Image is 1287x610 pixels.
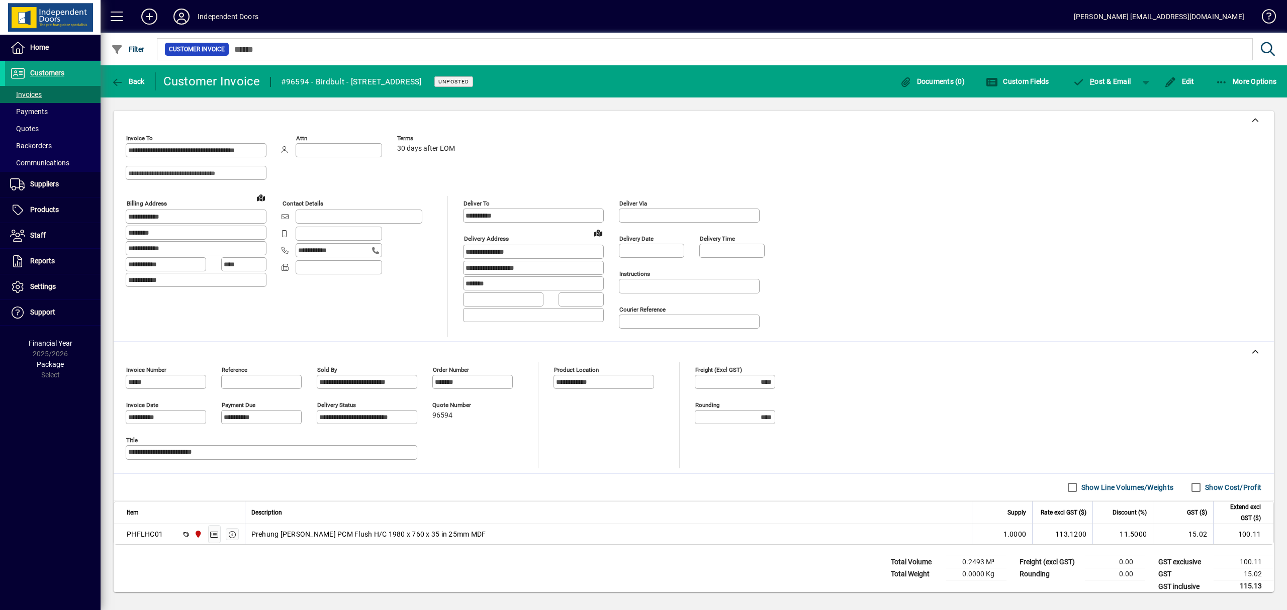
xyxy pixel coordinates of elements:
[10,159,69,167] span: Communications
[590,225,606,241] a: View on map
[619,235,654,242] mat-label: Delivery date
[695,401,719,409] mat-label: Rounding
[1074,9,1244,25] div: [PERSON_NAME] [EMAIL_ADDRESS][DOMAIN_NAME]
[1162,72,1197,90] button: Edit
[317,366,337,373] mat-label: Sold by
[251,529,486,539] span: Prehung [PERSON_NAME] PCM Flush H/C 1980 x 760 x 35 in 25mm MDF
[1015,568,1085,580] td: Rounding
[1164,77,1194,85] span: Edit
[397,135,457,142] span: Terms
[251,507,282,518] span: Description
[111,45,145,53] span: Filter
[1073,77,1131,85] span: ost & Email
[165,8,198,26] button: Profile
[986,77,1049,85] span: Custom Fields
[1079,482,1173,492] label: Show Line Volumes/Weights
[1068,72,1136,90] button: Post & Email
[192,529,203,540] span: Christchurch
[886,556,946,568] td: Total Volume
[30,180,59,188] span: Suppliers
[5,223,101,248] a: Staff
[1203,482,1261,492] label: Show Cost/Profit
[619,270,650,277] mat-label: Instructions
[1153,580,1214,593] td: GST inclusive
[946,568,1006,580] td: 0.0000 Kg
[433,366,469,373] mat-label: Order number
[1153,568,1214,580] td: GST
[5,197,101,223] a: Products
[126,135,153,142] mat-label: Invoice To
[1092,524,1153,544] td: 11.5000
[296,135,307,142] mat-label: Attn
[222,366,247,373] mat-label: Reference
[5,120,101,137] a: Quotes
[126,401,158,409] mat-label: Invoice date
[1113,507,1147,518] span: Discount (%)
[1216,77,1277,85] span: More Options
[163,73,260,89] div: Customer Invoice
[1090,77,1094,85] span: P
[30,257,55,265] span: Reports
[30,206,59,214] span: Products
[397,145,455,153] span: 30 days after EOM
[5,274,101,299] a: Settings
[899,77,965,85] span: Documents (0)
[5,154,101,171] a: Communications
[438,78,469,85] span: Unposted
[133,8,165,26] button: Add
[946,556,1006,568] td: 0.2493 M³
[1003,529,1027,539] span: 1.0000
[281,74,422,90] div: #96594 - Birdbult - [STREET_ADDRESS]
[5,137,101,154] a: Backorders
[101,72,156,90] app-page-header-button: Back
[432,402,493,409] span: Quote number
[1041,507,1086,518] span: Rate excl GST ($)
[1187,507,1207,518] span: GST ($)
[317,401,356,409] mat-label: Delivery status
[30,308,55,316] span: Support
[5,300,101,325] a: Support
[198,9,258,25] div: Independent Doors
[1214,568,1274,580] td: 15.02
[10,90,42,98] span: Invoices
[619,200,647,207] mat-label: Deliver via
[127,507,139,518] span: Item
[1085,556,1145,568] td: 0.00
[464,200,490,207] mat-label: Deliver To
[127,529,163,539] div: PHFLHC01
[109,40,147,58] button: Filter
[109,72,147,90] button: Back
[432,412,452,420] span: 96594
[5,86,101,103] a: Invoices
[619,306,666,313] mat-label: Courier Reference
[10,142,52,150] span: Backorders
[30,43,49,51] span: Home
[29,339,72,347] span: Financial Year
[1213,72,1279,90] button: More Options
[554,366,599,373] mat-label: Product location
[1085,568,1145,580] td: 0.00
[30,231,46,239] span: Staff
[30,69,64,77] span: Customers
[5,249,101,274] a: Reports
[1153,556,1214,568] td: GST exclusive
[222,401,255,409] mat-label: Payment due
[10,108,48,116] span: Payments
[1214,580,1274,593] td: 115.13
[126,437,138,444] mat-label: Title
[126,366,166,373] mat-label: Invoice number
[253,189,269,206] a: View on map
[1254,2,1274,35] a: Knowledge Base
[1220,501,1261,524] span: Extend excl GST ($)
[886,568,946,580] td: Total Weight
[1214,556,1274,568] td: 100.11
[37,360,64,368] span: Package
[1015,556,1085,568] td: Freight (excl GST)
[700,235,735,242] mat-label: Delivery time
[5,172,101,197] a: Suppliers
[1213,524,1273,544] td: 100.11
[1039,529,1086,539] div: 113.1200
[897,72,967,90] button: Documents (0)
[5,103,101,120] a: Payments
[169,44,225,54] span: Customer Invoice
